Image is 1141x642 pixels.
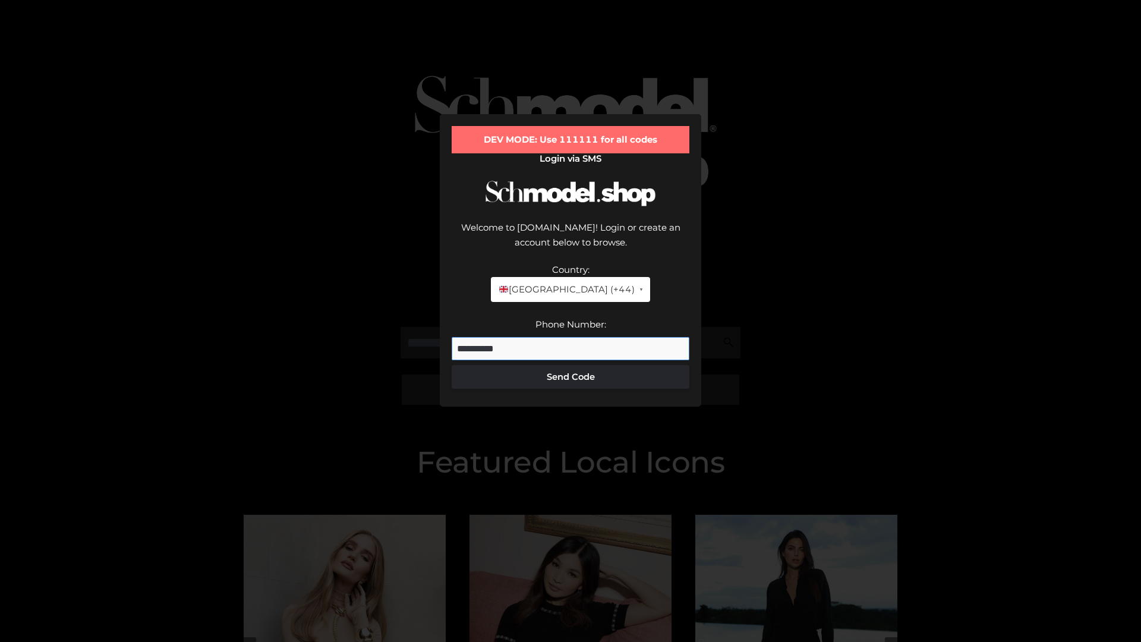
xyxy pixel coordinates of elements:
[452,220,689,262] div: Welcome to [DOMAIN_NAME]! Login or create an account below to browse.
[452,126,689,153] div: DEV MODE: Use 111111 for all codes
[499,285,508,294] img: 🇬🇧
[498,282,634,297] span: [GEOGRAPHIC_DATA] (+44)
[481,170,660,217] img: Schmodel Logo
[452,365,689,389] button: Send Code
[535,319,606,330] label: Phone Number:
[452,153,689,164] h2: Login via SMS
[552,264,590,275] label: Country:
